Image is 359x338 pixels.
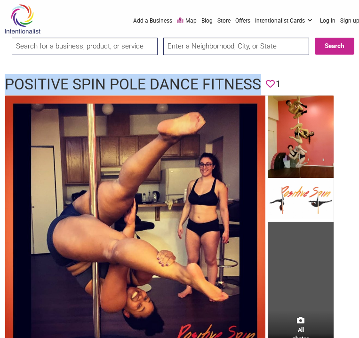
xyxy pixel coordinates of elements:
[235,16,250,25] a: Offers
[5,74,261,95] h1: Positive Spin Pole Dance Fitness
[315,38,354,55] button: Search
[320,16,335,25] a: Log In
[163,38,309,55] input: Enter a Neighborhood, City, or State
[201,16,213,25] a: Blog
[255,16,316,25] a: Intentionalist Cards
[276,78,281,91] span: 1
[12,38,158,55] input: Search for a business, product, or service
[133,16,172,25] a: Add a Business
[217,16,231,25] a: Store
[177,16,197,25] a: Map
